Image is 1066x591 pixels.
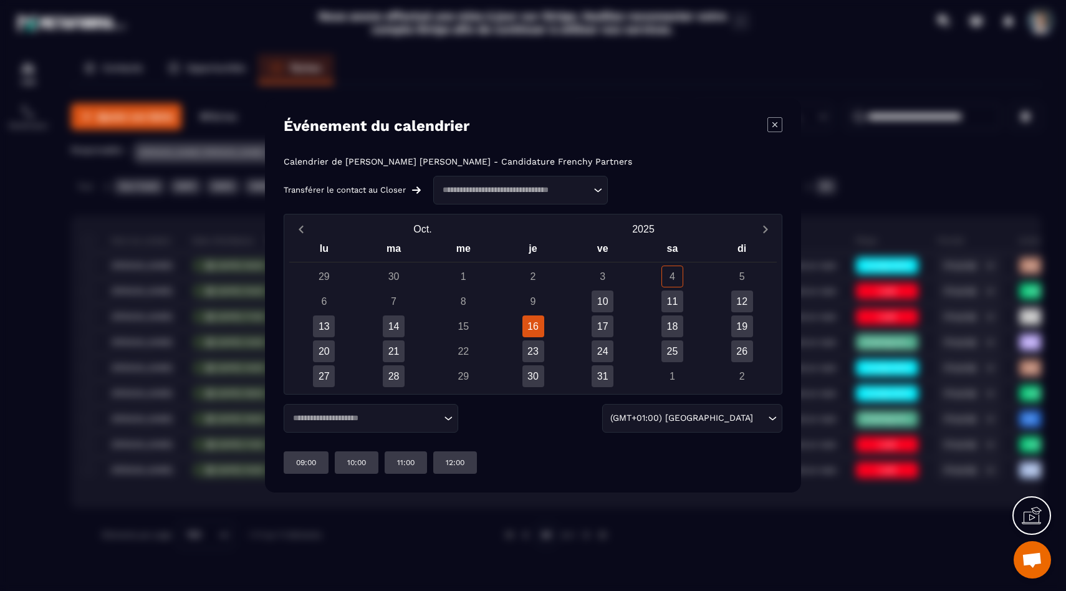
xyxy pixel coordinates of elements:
div: Search for option [602,404,782,433]
div: 3 [592,266,613,287]
div: 19 [731,315,753,337]
div: Ouvrir le chat [1014,541,1051,579]
div: 31 [592,365,613,387]
input: Search for option [756,411,765,425]
button: Open months overlay [312,218,533,240]
div: 2 [731,365,753,387]
div: 24 [592,340,613,362]
input: Search for option [438,184,590,196]
div: 12 [731,291,753,312]
div: 20 [313,340,335,362]
p: Transférer le contact au Closer [284,185,406,195]
div: 4 [661,266,683,287]
p: Calendrier de [PERSON_NAME] [PERSON_NAME] - Candidature Frenchy Partners [284,156,632,166]
div: ve [568,240,638,262]
div: Calendar wrapper [289,240,777,387]
div: 2 [522,266,544,287]
div: 5 [731,266,753,287]
p: 10:00 [347,458,366,468]
div: 11 [661,291,683,312]
div: 28 [383,365,405,387]
h4: Événement du calendrier [284,117,469,135]
div: ma [359,240,429,262]
div: 1 [453,266,474,287]
div: di [707,240,777,262]
div: 6 [313,291,335,312]
div: je [498,240,568,262]
button: Open years overlay [533,218,754,240]
button: Next month [754,221,777,238]
div: 10 [592,291,613,312]
div: 13 [313,315,335,337]
div: lu [289,240,359,262]
button: Previous month [289,221,312,238]
p: 09:00 [296,458,316,468]
p: 11:00 [397,458,415,468]
div: 8 [453,291,474,312]
div: me [428,240,498,262]
span: (GMT+01:00) [GEOGRAPHIC_DATA] [607,411,756,425]
div: Search for option [433,176,608,204]
div: 22 [453,340,474,362]
div: sa [638,240,708,262]
div: 23 [522,340,544,362]
div: 17 [592,315,613,337]
div: 27 [313,365,335,387]
div: 25 [661,340,683,362]
div: 7 [383,291,405,312]
div: 14 [383,315,405,337]
div: 26 [731,340,753,362]
input: Search for option [289,412,441,425]
div: 16 [522,315,544,337]
div: 1 [661,365,683,387]
div: 29 [453,365,474,387]
div: 9 [522,291,544,312]
div: 15 [453,315,474,337]
div: 29 [313,266,335,287]
div: 30 [522,365,544,387]
div: 21 [383,340,405,362]
div: 18 [661,315,683,337]
p: 12:00 [446,458,464,468]
div: Calendar days [289,266,777,387]
div: Search for option [284,404,458,433]
div: 30 [383,266,405,287]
